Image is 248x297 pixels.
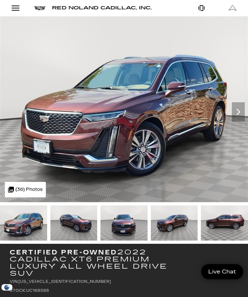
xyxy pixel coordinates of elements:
span: Red Noland Cadillac, Inc. [52,5,152,11]
img: Certified Used 2022 Rosewood Metallic Cadillac Premium Luxury image 3 [100,205,148,241]
img: Certified Used 2022 Rosewood Metallic Cadillac Premium Luxury image 2 [50,205,98,241]
img: Cadillac logo [34,6,46,10]
img: Certified Used 2022 Rosewood Metallic Cadillac Premium Luxury image 5 [201,205,248,241]
img: Certified Used 2022 Rosewood Metallic Cadillac Premium Luxury image 4 [151,205,198,241]
div: (36) Photos [5,182,46,197]
h1: 2022 Cadillac XT6 Premium Luxury All Wheel Drive SUV [10,249,193,277]
span: UC168588 [26,288,49,293]
a: Live Chat [201,264,243,279]
a: Red Noland Cadillac, Inc. [52,6,152,10]
span: Stock: [10,288,26,293]
strong: Certified Pre-Owned [10,248,117,256]
span: VIN: [10,279,18,284]
span: [US_VEHICLE_IDENTIFICATION_NUMBER] [18,279,111,284]
span: Live Chat [205,268,239,275]
div: Next [232,102,245,122]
